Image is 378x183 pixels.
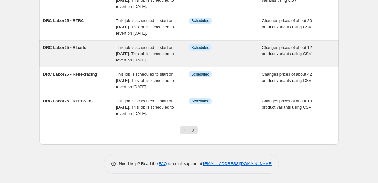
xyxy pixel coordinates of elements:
[262,18,312,29] span: Changes prices of about 20 product variants using CSV
[119,161,159,166] span: Need help? Read the
[116,72,174,89] span: This job is scheduled to start on [DATE]. This job is scheduled to revert on [DATE].
[262,72,312,83] span: Changes prices of about 42 product variants using CSV
[116,18,174,36] span: This job is scheduled to start on [DATE]. This job is scheduled to revert on [DATE].
[167,161,203,166] span: or email support at
[192,72,209,77] span: Scheduled
[189,126,198,134] button: Next
[116,99,174,116] span: This job is scheduled to start on [DATE]. This job is scheduled to revert on [DATE].
[43,99,94,103] span: DRC Labor25 - REEFS RC
[43,45,87,50] span: DRC Labor25 - Rlaarlo
[180,126,198,134] nav: Pagination
[43,18,84,23] span: DRC Labor25 - RTRC
[262,99,312,110] span: Changes prices of about 13 product variants using CSV
[203,161,272,166] a: [EMAIL_ADDRESS][DOMAIN_NAME]
[192,45,209,50] span: Scheduled
[192,18,209,23] span: Scheduled
[159,161,167,166] a: FAQ
[43,72,97,77] span: DRC Labor25 - Reflexracing
[116,45,174,62] span: This job is scheduled to start on [DATE]. This job is scheduled to revert on [DATE].
[262,45,312,56] span: Changes prices of about 12 product variants using CSV
[192,99,209,104] span: Scheduled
